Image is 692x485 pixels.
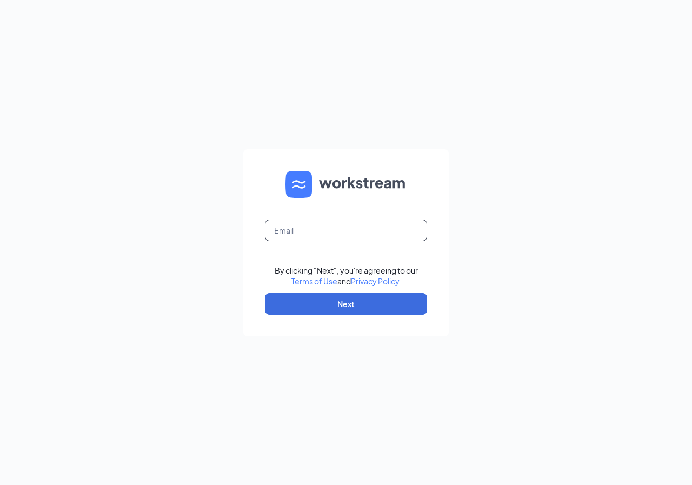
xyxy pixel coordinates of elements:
[291,276,337,286] a: Terms of Use
[351,276,399,286] a: Privacy Policy
[265,293,427,315] button: Next
[275,265,418,287] div: By clicking "Next", you're agreeing to our and .
[265,220,427,241] input: Email
[285,171,407,198] img: WS logo and Workstream text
